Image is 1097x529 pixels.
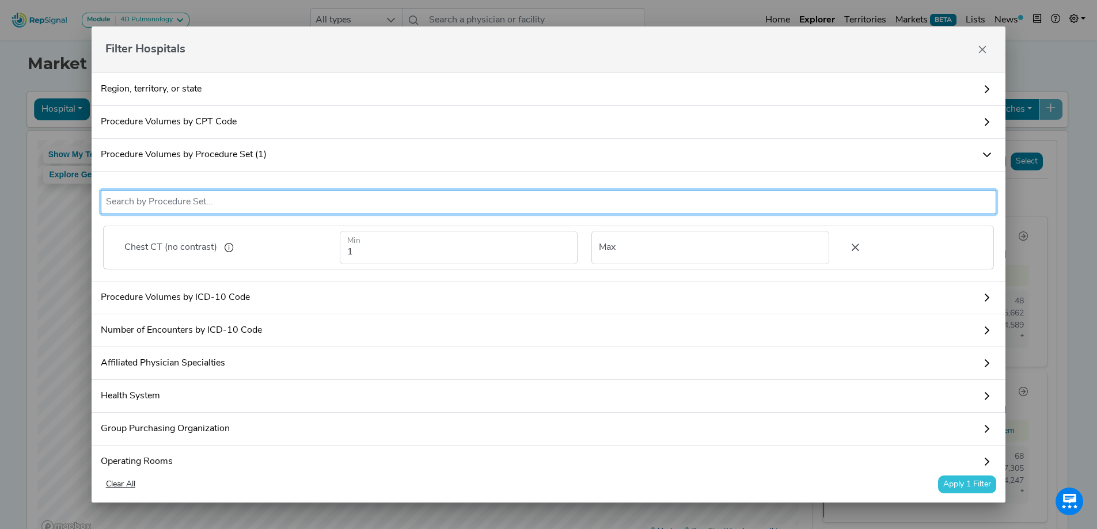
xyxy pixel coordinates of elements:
[124,241,217,254] span: Chest CT (no contrast)
[591,231,829,264] input: Max
[92,172,1006,281] div: Procedure Volumes by Procedure Set (1)
[92,281,1006,314] a: Procedure Volumes by ICD-10 Code
[973,40,992,59] button: Close
[340,231,578,264] input: Min
[92,314,1006,347] a: Number of Encounters by ICD-10 Code
[92,347,1006,380] a: Affiliated Physician Specialties
[105,41,185,58] span: Filter Hospitals
[938,475,996,493] button: Apply 1 Filter
[92,380,1006,413] a: Health System
[92,446,1006,478] a: Operating Rooms
[92,106,1006,139] a: Procedure Volumes by CPT Code
[101,475,141,493] button: Clear All
[92,139,1006,172] a: Procedure Volumes by Procedure Set (1)
[92,73,1006,106] a: Region, territory, or state
[92,413,1006,446] a: Group Purchasing Organization
[106,195,992,209] input: Search by Procedure Set...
